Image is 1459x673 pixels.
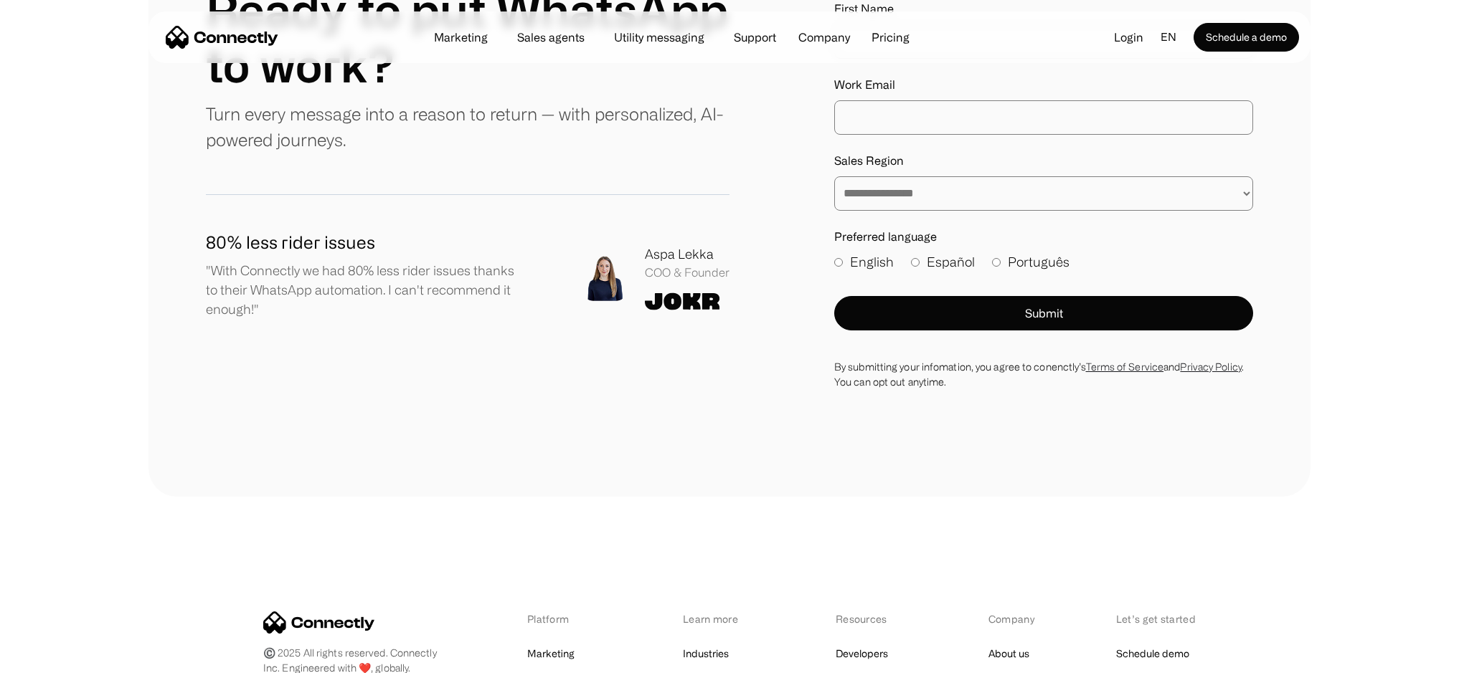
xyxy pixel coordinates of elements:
label: English [834,252,894,272]
ul: Language list [29,648,86,668]
div: en [1161,27,1176,48]
a: Developers [836,644,888,664]
label: Preferred language [834,228,1253,245]
input: Português [992,258,1001,267]
div: Aspa Lekka [645,244,729,264]
a: Login [1102,27,1155,48]
a: Support [722,32,788,43]
div: Let’s get started [1116,611,1196,626]
p: Turn every message into a reason to return — with personalized, AI-powered journeys. [206,101,729,153]
a: Schedule demo [1116,644,1189,664]
div: Company [794,27,854,47]
a: Schedule a demo [1194,23,1299,52]
a: Pricing [860,32,921,43]
div: Resources [836,611,911,626]
a: Privacy Policy [1180,361,1241,372]
label: Sales Region [834,152,1253,169]
label: Work Email [834,76,1253,93]
a: Terms of Service [1086,361,1164,372]
button: Submit [834,296,1253,330]
a: Sales agents [506,32,596,43]
h1: 80% less rider issues [206,229,520,255]
p: "With Connectly we had 80% less rider issues thanks to their WhatsApp automation. I can't recomme... [206,261,520,319]
div: Platform [527,611,605,626]
a: Utility messaging [603,32,716,43]
input: English [834,258,843,267]
a: Marketing [422,32,499,43]
div: Company [798,27,850,47]
aside: Language selected: English [14,646,86,668]
div: en [1155,27,1194,48]
a: Industries [683,644,729,664]
div: COO & Founder [645,264,729,281]
div: By submitting your infomation, you agree to conenctly’s and . You can opt out anytime. [834,359,1253,389]
a: home [166,27,278,48]
input: Español [911,258,920,267]
div: Company [988,611,1039,626]
a: About us [988,644,1029,664]
a: Marketing [527,644,575,664]
div: Learn more [683,611,758,626]
label: Português [992,252,1070,272]
label: Español [911,252,975,272]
